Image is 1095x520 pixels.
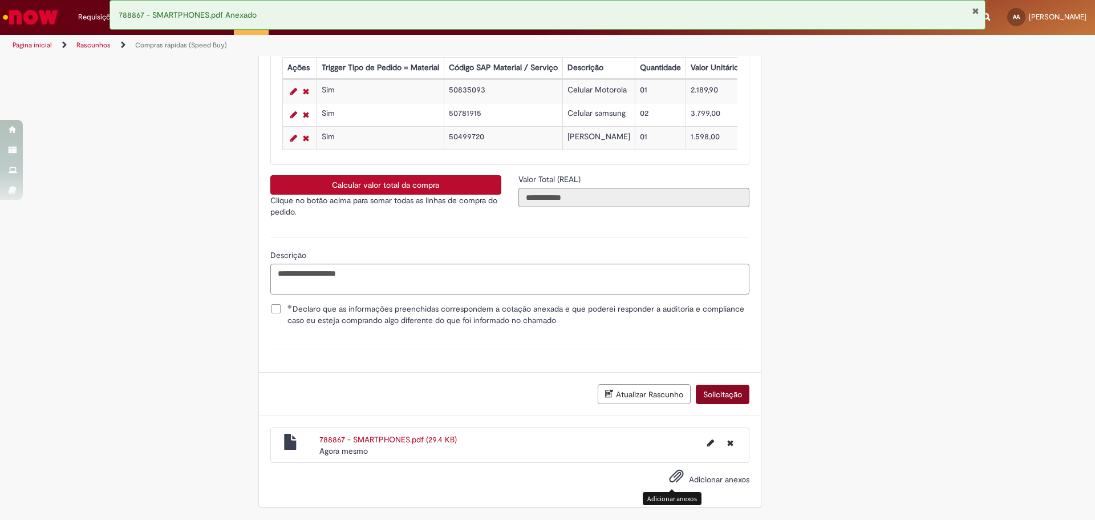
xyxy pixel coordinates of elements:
a: Remover linha 1 [300,84,312,98]
td: Sim [317,80,444,103]
button: Solicitação [696,385,749,404]
td: 50499720 [444,127,562,150]
a: Página inicial [13,41,52,50]
button: Excluir 788867 - SMARTPHONES.pdf [720,434,740,452]
span: Declaro que as informações preenchidas correspondem a cotação anexada e que poderei responder a a... [287,303,749,326]
th: Quantidade [635,58,686,79]
div: Adicionar anexos [643,492,701,505]
td: 01 [635,127,686,150]
ul: Trilhas de página [9,35,721,56]
time: 29/08/2025 11:04:19 [319,446,368,456]
th: Código SAP Material / Serviço [444,58,562,79]
button: Editar nome de arquivo 788867 - SMARTPHONES.pdf [700,434,721,452]
th: Descrição [562,58,635,79]
button: Fechar Notificação [972,6,979,15]
span: Obrigatório Preenchido [287,304,293,309]
a: Editar Linha 2 [287,108,300,122]
span: Somente leitura - Valor Total (REAL) [518,174,583,184]
p: Clique no botão acima para somar todas as linhas de compra do pedido. [270,195,501,217]
img: ServiceNow [1,6,60,29]
span: Adicionar anexos [689,474,749,485]
td: 02 [635,103,686,127]
textarea: Descrição [270,264,749,295]
td: 50781915 [444,103,562,127]
button: Adicionar anexos [666,466,687,492]
span: [PERSON_NAME] [1029,12,1086,22]
a: Rascunhos [76,41,111,50]
th: Valor Unitário [686,58,743,79]
button: Atualizar Rascunho [598,384,691,404]
td: 1.598,00 [686,127,743,150]
a: Editar Linha 1 [287,84,300,98]
td: Sim [317,103,444,127]
span: AA [1013,13,1020,21]
th: Trigger Tipo de Pedido = Material [317,58,444,79]
span: 788867 - SMARTPHONES.pdf Anexado [119,10,257,20]
td: Celular samsung [562,103,635,127]
td: 3.799,00 [686,103,743,127]
a: Remover linha 3 [300,131,312,145]
a: Compras rápidas (Speed Buy) [135,41,227,50]
td: 01 [635,80,686,103]
a: Editar Linha 3 [287,131,300,145]
span: Agora mesmo [319,446,368,456]
td: [PERSON_NAME] [562,127,635,150]
td: 2.189,90 [686,80,743,103]
span: Requisições [78,11,118,23]
th: Ações [282,58,317,79]
input: Valor Total (REAL) [518,188,749,207]
a: Remover linha 2 [300,108,312,122]
a: 788867 - SMARTPHONES.pdf (29.4 KB) [319,434,457,445]
span: Descrição [270,250,309,260]
td: 50835093 [444,80,562,103]
td: Sim [317,127,444,150]
td: Celular Motorola [562,80,635,103]
button: Calcular valor total da compra [270,175,501,195]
